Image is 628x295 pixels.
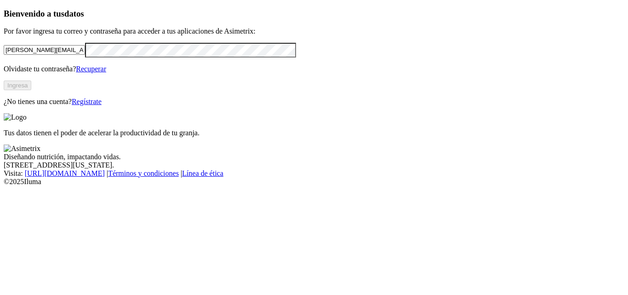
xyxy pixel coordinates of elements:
a: Línea de ética [182,169,223,177]
button: Ingresa [4,81,31,90]
a: Términos y condiciones [108,169,179,177]
img: Logo [4,113,27,121]
h3: Bienvenido a tus [4,9,624,19]
div: Diseñando nutrición, impactando vidas. [4,153,624,161]
a: Recuperar [76,65,106,73]
div: Visita : | | [4,169,624,178]
input: Tu correo [4,45,85,55]
div: © 2025 Iluma [4,178,624,186]
img: Asimetrix [4,145,40,153]
p: Tus datos tienen el poder de acelerar la productividad de tu granja. [4,129,624,137]
p: Por favor ingresa tu correo y contraseña para acceder a tus aplicaciones de Asimetrix: [4,27,624,35]
a: Regístrate [72,98,102,105]
p: Olvidaste tu contraseña? [4,65,624,73]
p: ¿No tienes una cuenta? [4,98,624,106]
a: [URL][DOMAIN_NAME] [25,169,105,177]
span: datos [64,9,84,18]
div: [STREET_ADDRESS][US_STATE]. [4,161,624,169]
